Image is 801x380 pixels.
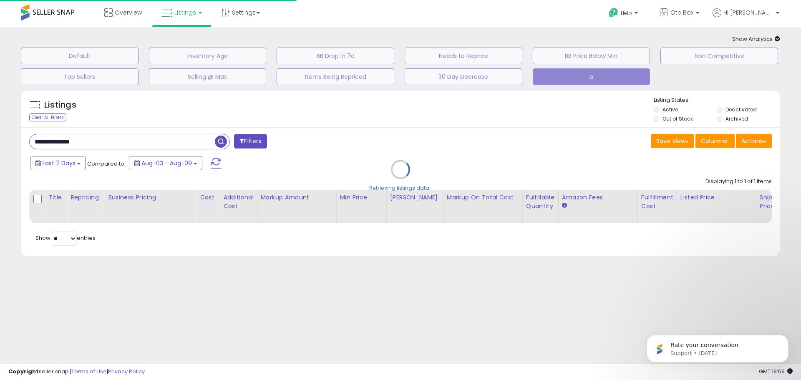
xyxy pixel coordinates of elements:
[533,48,650,64] button: BB Price Below Min
[149,48,267,64] button: Inventory Age
[115,8,142,17] span: Overview
[608,8,619,18] i: Get Help
[621,10,632,17] span: Help
[21,68,139,85] button: Top Sellers
[660,48,778,64] button: Non Competitive
[8,367,39,375] strong: Copyright
[8,368,145,376] div: seller snap | |
[405,68,522,85] button: 30 Day Decrease
[723,8,773,17] span: Hi [PERSON_NAME]
[277,68,394,85] button: Items Being Repriced
[732,35,780,43] span: Show Analytics
[369,184,432,191] div: Retrieving listings data..
[670,8,693,17] span: Otc Box
[602,1,646,27] a: Help
[405,48,522,64] button: Needs to Reprice
[108,367,145,375] a: Privacy Policy
[149,68,267,85] button: Selling @ Max
[634,317,801,376] iframe: Intercom notifications message
[713,8,779,27] a: Hi [PERSON_NAME]
[533,68,650,85] button: o
[71,367,107,375] a: Terms of Use
[277,48,394,64] button: BB Drop in 7d
[174,8,196,17] span: Listings
[21,48,139,64] button: Default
